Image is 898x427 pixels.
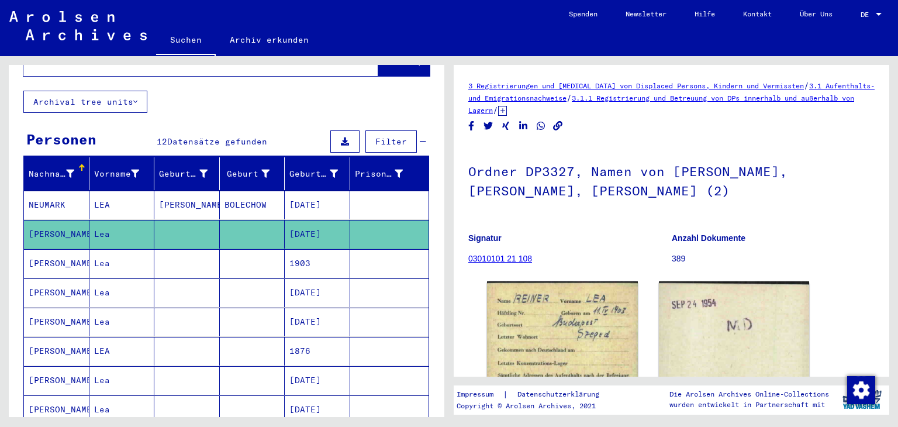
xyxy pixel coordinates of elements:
[285,395,350,424] mat-cell: [DATE]
[482,119,495,133] button: Share on Twitter
[154,157,220,190] mat-header-cell: Geburtsname
[24,191,89,219] mat-cell: NEUMARK
[861,11,873,19] span: DE
[285,191,350,219] mat-cell: [DATE]
[157,136,167,147] span: 12
[285,337,350,366] mat-cell: 1876
[375,136,407,147] span: Filter
[672,253,875,265] p: 389
[355,168,403,180] div: Prisoner #
[804,80,809,91] span: /
[224,164,285,183] div: Geburt‏
[289,168,338,180] div: Geburtsdatum
[468,144,875,215] h1: Ordner DP3327, Namen von [PERSON_NAME], [PERSON_NAME], [PERSON_NAME] (2)
[457,401,613,411] p: Copyright © Arolsen Archives, 2021
[289,164,353,183] div: Geburtsdatum
[672,233,745,243] b: Anzahl Dokumente
[94,164,154,183] div: Vorname
[29,164,89,183] div: Nachname
[89,337,155,366] mat-cell: LEA
[465,119,478,133] button: Share on Facebook
[89,366,155,395] mat-cell: Lea
[224,168,270,180] div: Geburt‏
[24,395,89,424] mat-cell: [PERSON_NAME]
[535,119,547,133] button: Share on WhatsApp
[26,129,96,150] div: Personen
[154,191,220,219] mat-cell: [PERSON_NAME]
[24,337,89,366] mat-cell: [PERSON_NAME]
[508,388,613,401] a: Datenschutzerklärung
[285,220,350,249] mat-cell: [DATE]
[89,308,155,336] mat-cell: Lea
[89,249,155,278] mat-cell: Lea
[669,389,829,400] p: Die Arolsen Archives Online-Collections
[285,308,350,336] mat-cell: [DATE]
[500,119,512,133] button: Share on Xing
[552,119,564,133] button: Copy link
[156,26,216,56] a: Suchen
[24,366,89,395] mat-cell: [PERSON_NAME]
[567,92,572,103] span: /
[468,233,502,243] b: Signatur
[89,278,155,307] mat-cell: Lea
[94,168,140,180] div: Vorname
[216,26,323,54] a: Archiv erkunden
[840,385,884,414] img: yv_logo.png
[457,388,613,401] div: |
[220,191,285,219] mat-cell: BOLECHOW
[285,157,350,190] mat-header-cell: Geburtsdatum
[23,91,147,113] button: Archival tree units
[669,400,829,410] p: wurden entwickelt in Partnerschaft mit
[468,94,854,115] a: 3.1.1 Registrierung und Betreuung von DPs innerhalb und außerhalb von Lagern
[89,157,155,190] mat-header-cell: Vorname
[24,220,89,249] mat-cell: [PERSON_NAME]
[468,254,532,263] a: 03010101 21 108
[847,376,875,404] img: Zustimmung ändern
[285,366,350,395] mat-cell: [DATE]
[167,136,267,147] span: Datensätze gefunden
[493,105,498,115] span: /
[89,191,155,219] mat-cell: LEA
[159,168,208,180] div: Geburtsname
[159,164,222,183] div: Geburtsname
[285,249,350,278] mat-cell: 1903
[220,157,285,190] mat-header-cell: Geburt‏
[9,11,147,40] img: Arolsen_neg.svg
[24,157,89,190] mat-header-cell: Nachname
[24,278,89,307] mat-cell: [PERSON_NAME]
[89,220,155,249] mat-cell: Lea
[355,164,418,183] div: Prisoner #
[457,388,503,401] a: Impressum
[468,81,804,90] a: 3 Registrierungen und [MEDICAL_DATA] von Displaced Persons, Kindern und Vermissten
[24,308,89,336] mat-cell: [PERSON_NAME]
[89,395,155,424] mat-cell: Lea
[350,157,429,190] mat-header-cell: Prisoner #
[517,119,530,133] button: Share on LinkedIn
[285,278,350,307] mat-cell: [DATE]
[365,130,417,153] button: Filter
[24,249,89,278] mat-cell: [PERSON_NAME]
[847,376,875,404] div: Zustimmung ändern
[29,168,74,180] div: Nachname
